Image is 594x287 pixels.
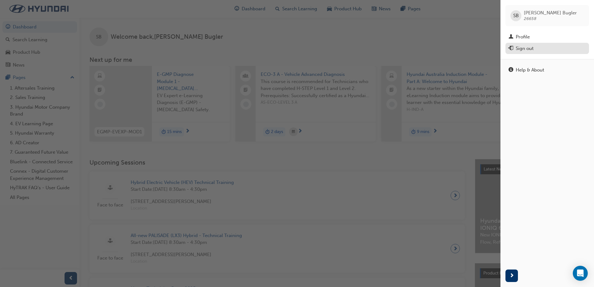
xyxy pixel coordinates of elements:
span: 26658 [524,16,536,21]
div: Sign out [516,45,534,52]
span: next-icon [509,272,514,280]
div: Help & About [516,67,544,74]
div: Open Intercom Messenger [573,266,588,281]
a: Help & About [505,64,589,76]
span: [PERSON_NAME] Bugler [524,10,577,16]
span: exit-icon [509,46,513,52]
span: SB [513,12,519,19]
div: Profile [516,33,530,41]
a: Profile [505,31,589,43]
span: info-icon [509,67,513,73]
button: Sign out [505,43,589,54]
span: man-icon [509,34,513,40]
